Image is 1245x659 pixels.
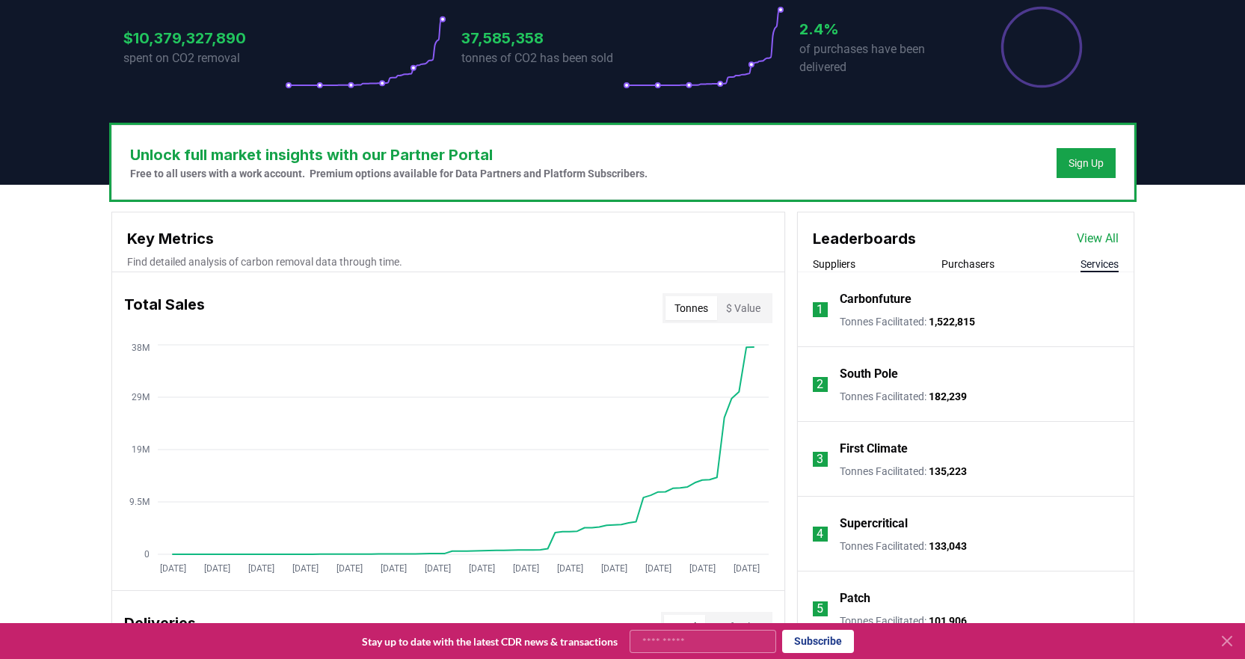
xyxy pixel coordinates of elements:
[1000,5,1083,89] div: Percentage of sales delivered
[817,450,823,468] p: 3
[248,563,274,574] tspan: [DATE]
[817,376,823,393] p: 2
[336,563,362,574] tspan: [DATE]
[799,18,961,40] h3: 2.4%
[380,563,406,574] tspan: [DATE]
[665,296,717,320] button: Tonnes
[929,316,975,328] span: 1,522,815
[689,563,715,574] tspan: [DATE]
[929,465,967,477] span: 135,223
[840,613,967,628] p: Tonnes Facilitated :
[123,27,285,49] h3: $10,379,327,890
[840,389,967,404] p: Tonnes Facilitated :
[1077,230,1119,248] a: View All
[733,563,759,574] tspan: [DATE]
[705,615,769,639] button: % of Sales
[840,539,967,554] p: Tonnes Facilitated :
[645,563,671,574] tspan: [DATE]
[813,227,916,250] h3: Leaderboards
[512,563,538,574] tspan: [DATE]
[840,440,908,458] a: First Climate
[1057,148,1116,178] button: Sign Up
[424,563,450,574] tspan: [DATE]
[159,563,185,574] tspan: [DATE]
[840,464,967,479] p: Tonnes Facilitated :
[132,392,150,402] tspan: 29M
[461,49,623,67] p: tonnes of CO2 has been sold
[840,365,898,383] a: South Pole
[840,515,908,533] a: Supercritical
[556,563,582,574] tspan: [DATE]
[132,343,150,353] tspan: 38M
[124,612,196,642] h3: Deliveries
[203,563,230,574] tspan: [DATE]
[130,144,648,166] h3: Unlock full market insights with our Partner Portal
[132,444,150,455] tspan: 19M
[144,549,150,560] tspan: 0
[817,600,823,618] p: 5
[929,615,967,627] span: 101,906
[941,257,995,272] button: Purchasers
[799,40,961,76] p: of purchases have been delivered
[840,314,975,329] p: Tonnes Facilitated :
[817,525,823,543] p: 4
[292,563,318,574] tspan: [DATE]
[840,290,912,308] a: Carbonfuture
[468,563,494,574] tspan: [DATE]
[124,293,205,323] h3: Total Sales
[129,497,150,507] tspan: 9.5M
[717,296,769,320] button: $ Value
[461,27,623,49] h3: 37,585,358
[123,49,285,67] p: spent on CO2 removal
[1069,156,1104,171] a: Sign Up
[840,589,870,607] a: Patch
[664,615,705,639] button: Total
[130,166,648,181] p: Free to all users with a work account. Premium options available for Data Partners and Platform S...
[127,254,769,269] p: Find detailed analysis of carbon removal data through time.
[929,390,967,402] span: 182,239
[817,301,823,319] p: 1
[929,540,967,552] span: 133,043
[127,227,769,250] h3: Key Metrics
[600,563,627,574] tspan: [DATE]
[1080,257,1119,272] button: Services
[813,257,855,272] button: Suppliers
